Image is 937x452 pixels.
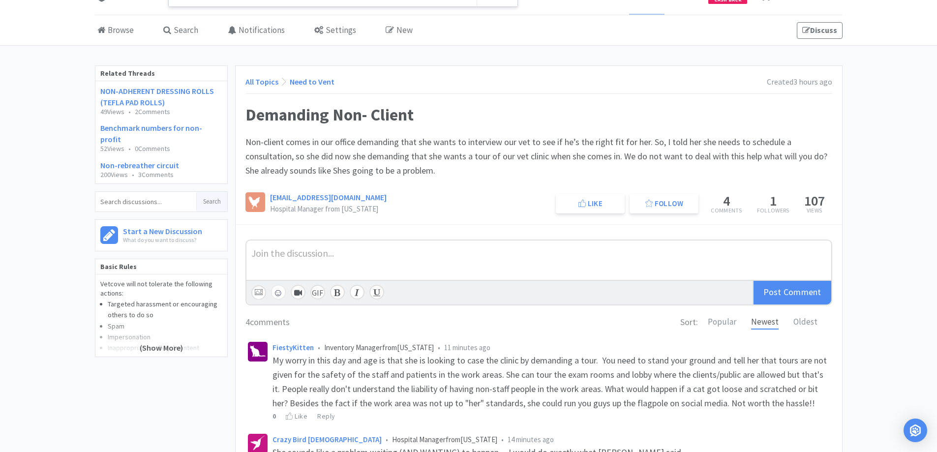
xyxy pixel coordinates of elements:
[444,343,490,352] span: 11 minutes ago
[270,205,378,212] p: Hospital Manager from [US_STATE]
[272,343,314,352] a: FiestyKitten
[245,136,829,176] span: Non-client comes in our office demanding that she wants to interview our vet to see if he’s the r...
[196,192,227,211] button: Search
[310,285,325,300] div: GIF
[100,108,222,116] p: 49 Views 2 Comments
[680,315,698,330] h6: Sort:
[751,315,779,330] div: Newest
[100,171,222,179] p: 200 Views 3 Comments
[272,434,830,446] div: Hospital Manager from [US_STATE]
[270,192,387,202] a: [EMAIL_ADDRESS][DOMAIN_NAME]
[128,107,131,116] span: •
[225,16,287,46] a: Notifications
[556,194,625,213] button: Like
[290,77,334,87] a: Need to Vent
[100,279,222,299] p: Vetcove will not tolerate the following actions:
[757,208,789,213] p: Followers
[317,411,335,422] div: Reply
[95,16,136,46] a: Browse
[767,77,832,87] span: Created 3 hours ago
[132,170,134,179] span: •
[386,435,388,444] span: •
[161,16,201,46] a: Search
[245,104,832,125] h1: Demanding Non- Client
[271,285,286,300] button: ☺
[272,412,276,421] strong: 0
[630,194,698,213] button: Follow
[95,66,227,81] div: Related Threads
[383,16,415,46] a: New
[123,235,202,244] p: What do you want to discuss?
[904,419,927,442] div: Open Intercom Messenger
[438,343,440,352] span: •
[272,435,382,444] a: Crazy Bird [DEMOGRAPHIC_DATA]
[711,194,742,208] h5: 4
[793,315,817,330] div: Oldest
[711,208,742,213] p: Comments
[272,355,829,408] span: My worry in this day and age is that she is looking to case the clinic by demanding a tour. You n...
[95,259,227,274] h5: Basic Rules
[245,77,278,87] a: All Topics
[95,192,196,211] input: Search discussions...
[272,342,830,354] div: Inventory Manager from [US_STATE]
[100,123,202,144] a: Benchmark numbers for non-profit
[123,225,202,235] h6: Start a New Discussion
[286,411,307,422] div: Like
[797,22,843,39] a: Discuss
[108,299,222,321] li: Targeted harassment or encouraging others to do so
[100,145,222,152] p: 52 Views 0 Comments
[128,144,131,153] span: •
[100,160,179,170] a: Non-rebreather circuit
[95,219,228,251] a: Start a New DiscussionWhat do you want to discuss?
[804,208,825,213] p: Views
[95,317,227,357] div: (Show More)
[318,343,320,352] span: •
[784,286,821,298] span: Comment
[312,16,359,46] a: Settings
[501,435,504,444] span: •
[757,194,789,208] h5: 1
[100,86,214,107] a: NON-ADHERENT DRESSING ROLLS (TEFLA PAD ROLLS)
[708,315,736,330] div: Popular
[508,435,554,444] span: 14 minutes ago
[804,194,825,208] h5: 107
[245,315,290,330] h6: 4 comments
[753,281,831,304] div: Post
